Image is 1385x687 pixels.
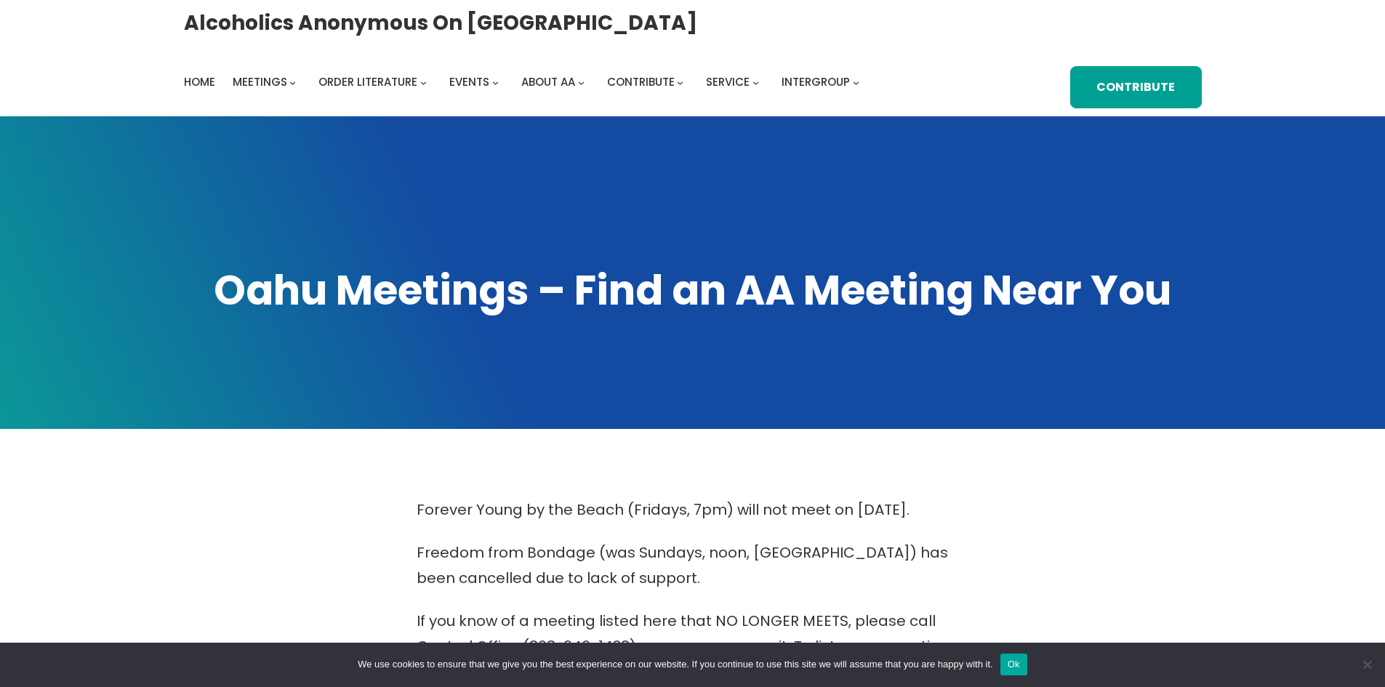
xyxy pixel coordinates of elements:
[184,72,215,92] a: Home
[752,79,759,85] button: Service submenu
[1000,654,1027,675] button: Ok
[492,79,499,85] button: Events submenu
[318,74,417,89] span: Order Literature
[184,74,215,89] span: Home
[184,263,1202,318] h1: Oahu Meetings – Find an AA Meeting Near You
[417,540,969,591] p: Freedom from Bondage (was Sundays, noon, [GEOGRAPHIC_DATA]) has been cancelled due to lack of sup...
[417,497,969,523] p: Forever Young by the Beach (Fridays, 7pm) will not meet on [DATE].
[420,79,427,85] button: Order Literature submenu
[1360,657,1374,672] span: No
[782,72,850,92] a: Intergroup
[449,72,489,92] a: Events
[521,72,575,92] a: About AA
[233,72,287,92] a: Meetings
[782,74,850,89] span: Intergroup
[184,72,864,92] nav: Intergroup
[578,79,585,85] button: About AA submenu
[358,657,992,672] span: We use cookies to ensure that we give you the best experience on our website. If you continue to ...
[706,72,750,92] a: Service
[233,74,287,89] span: Meetings
[184,5,697,41] a: Alcoholics Anonymous on [GEOGRAPHIC_DATA]
[289,79,296,85] button: Meetings submenu
[521,74,575,89] span: About AA
[677,79,683,85] button: Contribute submenu
[1070,66,1201,109] a: Contribute
[853,79,859,85] button: Intergroup submenu
[449,74,489,89] span: Events
[607,72,675,92] a: Contribute
[417,608,969,685] p: If you know of a meeting listed here that NO LONGER MEETS, please call Central Office (808-946-14...
[607,74,675,89] span: Contribute
[706,74,750,89] span: Service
